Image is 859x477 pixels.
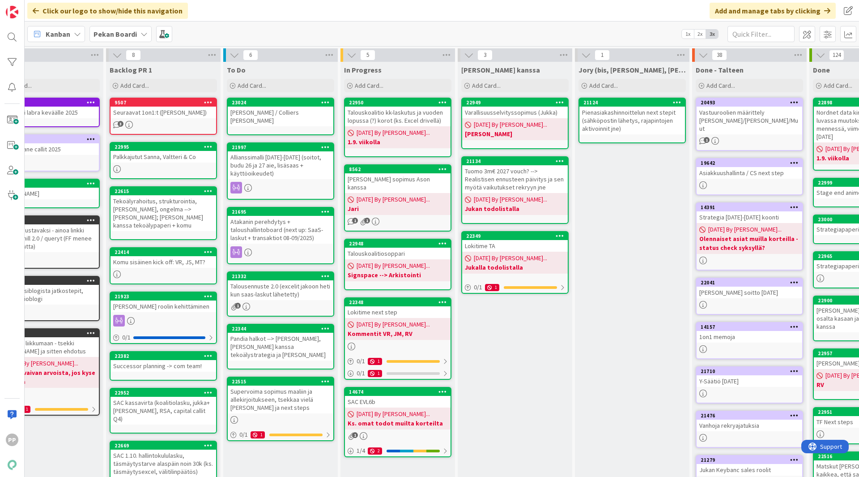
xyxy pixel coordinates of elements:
a: 9507Seuraavat 1on1:t ([PERSON_NAME]) [110,98,217,135]
span: 6 [243,50,258,60]
div: 20493 [697,99,802,107]
span: Jory (bis, kenno, bohr) [578,65,686,74]
a: 21332Talousennuste 2.0 (excelit jakoon heti kun saas-laskut lähetetty) [227,271,334,317]
div: 21923[PERSON_NAME] roolin kehittäminen [111,292,216,312]
div: 1 [485,284,499,291]
div: 2 [368,447,382,455]
span: [DATE] By [PERSON_NAME]... [708,225,782,234]
div: Successor planning -> com team! [111,360,216,372]
span: 124 [829,50,844,60]
div: 20493Vastuuroolien määrittely [PERSON_NAME]/[PERSON_NAME]/Muut [697,99,802,134]
div: Jukan Keybanc sales roolit [697,464,802,476]
div: Varallisuusselvityssopimus (Jukka) [462,107,568,118]
div: 21923 [115,293,216,300]
div: Lokitime next step [345,306,451,318]
span: 0 / 1 [122,333,131,342]
div: [PERSON_NAME] / Colliers [PERSON_NAME] [228,107,333,126]
div: 22041 [701,279,802,286]
div: 0/11 [462,282,568,293]
a: 22349Lokitime TA[DATE] By [PERSON_NAME]...Jukalla todolistalla0/11 [461,231,569,294]
div: Seuraavat 1on1:t ([PERSON_NAME]) [111,107,216,118]
div: [PERSON_NAME] sopimus Ason kanssa [345,173,451,193]
div: 22995 [115,144,216,150]
div: 22615 [115,188,216,194]
a: 21923[PERSON_NAME] roolin kehittäminen0/1 [110,292,217,344]
a: 22949Varallisuusselvityssopimus (Jukka)[DATE] By [PERSON_NAME]...[PERSON_NAME] [461,98,569,149]
span: In Progress [344,65,382,74]
div: 22948Talouskoalitiosoppari [345,240,451,259]
div: 22952SAC kassavirta (koalitiolasku, jukka+[PERSON_NAME], RSA, capital callit Q4) [111,389,216,425]
div: Talousennuste 2.0 (excelit jakoon heti kun saas-laskut lähetetty) [228,280,333,300]
div: 14391Strategia [DATE]-[DATE] koonti [697,203,802,223]
a: 22041[PERSON_NAME] soitto [DATE] [696,278,803,315]
div: 22348Lokitime next step [345,298,451,318]
div: 22950 [349,99,451,106]
div: 22344 [228,325,333,333]
input: Quick Filter... [727,26,795,42]
img: Visit kanbanzone.com [6,6,18,18]
img: avatar [6,459,18,471]
div: Lokitime TA [462,240,568,252]
div: 22414 [111,248,216,256]
b: Olennaiset asiat muilla korteilla - status check syksyllä? [699,234,799,252]
div: 21476 [701,413,802,419]
div: 22349 [466,233,568,239]
a: 14391Strategia [DATE]-[DATE] koonti[DATE] By [PERSON_NAME]...Olennaiset asiat muilla korteilla - ... [696,202,803,271]
div: 22615 [111,187,216,195]
span: 2x [694,30,706,39]
div: 9507Seuraavat 1on1:t ([PERSON_NAME]) [111,99,216,118]
div: Pienasiakashinnoittelun next stepit (sähköpostin lähetys, rajapintojen aktivoinnit jne) [579,107,685,134]
div: 0/11 [345,368,451,379]
span: Done [813,65,830,74]
a: 22414Komu sisäinen kick off: VR, JS, MT? [110,247,217,284]
a: 22382Successor planning -> com team! [110,351,217,381]
b: Ks. omat todot muilta korteilta [348,419,448,428]
span: 1 [704,137,710,143]
div: Pandia halkot --> [PERSON_NAME], [PERSON_NAME] kanssa tekoälystrategia ja [PERSON_NAME] [228,333,333,361]
div: Atakanin perehdytys + taloushallintoboard (next up: SaaS-laskut + transaktiot 08-09/2025) [228,216,333,244]
a: 21476Vanhoja rekryajatuksia [696,411,803,448]
span: 8 [126,50,141,60]
span: Jukan kanssa [461,65,540,74]
div: 141571on1 memoja [697,323,802,343]
div: Allianssimalli [DATE]-[DATE] (soitot, budu 26 ja 27 aie, lisäsaas + käyttöoikeudet) [228,151,333,179]
div: 23024 [232,99,333,106]
span: Backlog PR 1 [110,65,152,74]
div: 22669 [111,442,216,450]
div: [PERSON_NAME] soitto [DATE] [697,287,802,298]
div: 22041[PERSON_NAME] soitto [DATE] [697,279,802,298]
div: 21997 [228,143,333,151]
div: 1/42 [345,445,451,456]
div: 22382Successor planning -> com team! [111,352,216,372]
div: 22382 [115,353,216,359]
a: 22995Palkkajutut Sanna, Valtteri & Co [110,142,217,179]
div: 14674SAC EVL6b [345,388,451,408]
div: 0/1 [111,332,216,343]
div: 19642 [701,160,802,166]
span: 3x [706,30,718,39]
span: [DATE] By [PERSON_NAME]... [357,128,430,138]
div: 22349 [462,232,568,240]
div: 22995 [111,143,216,151]
div: 9507 [115,99,216,106]
a: 141571on1 memoja [696,322,803,359]
a: 23024[PERSON_NAME] / Colliers [PERSON_NAME] [227,98,334,135]
div: 22414Komu sisäinen kick off: VR, JS, MT? [111,248,216,268]
div: 1 [368,370,382,377]
span: 0 / 1 [357,369,365,378]
div: 22344Pandia halkot --> [PERSON_NAME], [PERSON_NAME] kanssa tekoälystrategia ja [PERSON_NAME] [228,325,333,361]
div: 23024[PERSON_NAME] / Colliers [PERSON_NAME] [228,99,333,126]
span: 1 [364,218,370,223]
div: 22615Tekoälyrahoitus, strukturointia, [PERSON_NAME], ongelma --> [PERSON_NAME]; [PERSON_NAME] kan... [111,187,216,231]
div: 21695Atakanin perehdytys + taloushallintoboard (next up: SaaS-laskut + transaktiot 08-09/2025) [228,208,333,244]
div: 21332Talousennuste 2.0 (excelit jakoon heti kun saas-laskut lähetetty) [228,272,333,300]
span: [DATE] By [PERSON_NAME]... [474,195,547,204]
div: 14157 [701,324,802,330]
span: 3 [477,50,493,60]
b: Signspace --> Arkistointi [348,271,448,279]
div: 21124 [583,99,685,106]
div: 22515 [228,378,333,386]
a: 21124Pienasiakashinnoittelun next stepit (sähköpostin lähetys, rajapintojen aktivoinnit jne) [578,98,686,143]
div: 14674 [345,388,451,396]
div: 21134 [462,157,568,165]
